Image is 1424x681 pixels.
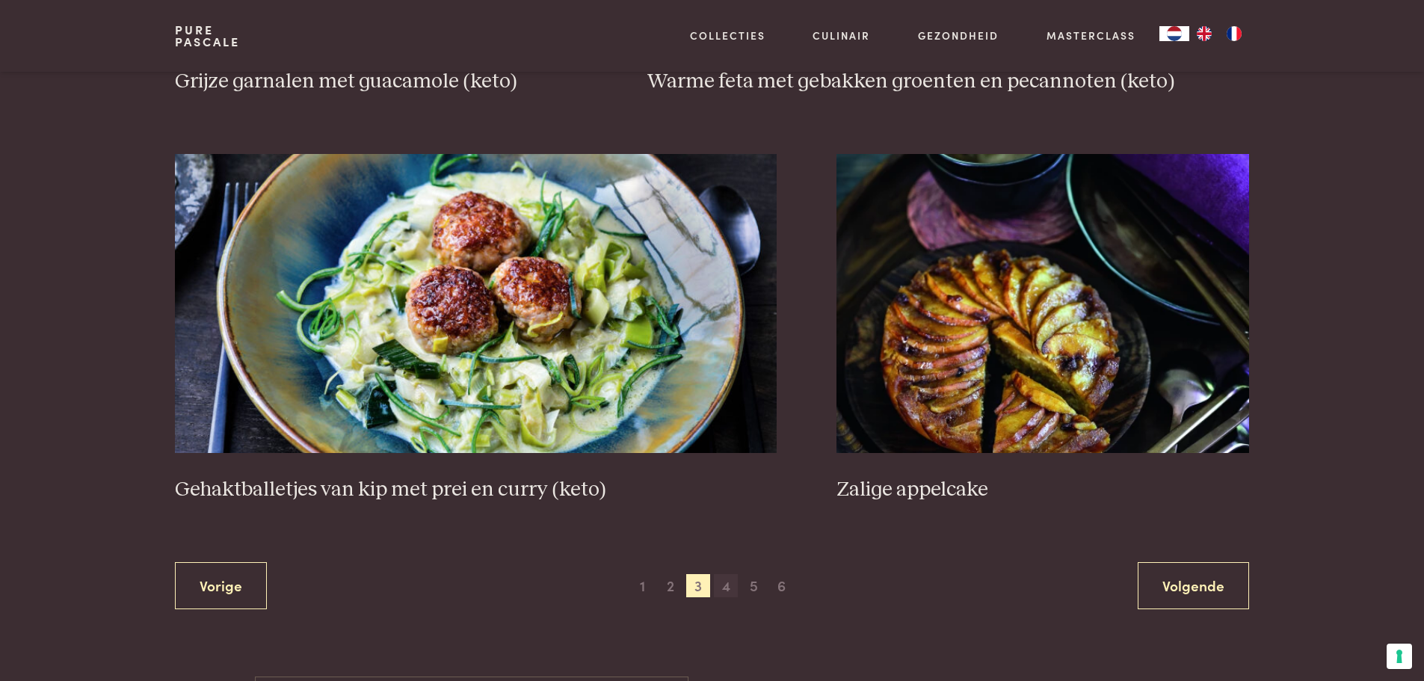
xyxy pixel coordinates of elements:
[1159,26,1189,41] div: Language
[813,28,870,43] a: Culinair
[1387,644,1412,669] button: Uw voorkeuren voor toestemming voor trackingtechnologieën
[918,28,999,43] a: Gezondheid
[836,154,1249,453] img: Zalige appelcake
[175,477,777,503] h3: Gehaktballetjes van kip met prei en curry (keto)
[1219,26,1249,41] a: FR
[836,477,1249,503] h3: Zalige appelcake
[1159,26,1189,41] a: NL
[690,28,765,43] a: Collecties
[1159,26,1249,41] aside: Language selected: Nederlands
[686,574,710,598] span: 3
[631,574,655,598] span: 1
[1138,562,1249,609] a: Volgende
[1047,28,1135,43] a: Masterclass
[175,154,777,453] img: Gehaktballetjes van kip met prei en curry (keto)
[836,154,1249,502] a: Zalige appelcake Zalige appelcake
[742,574,765,598] span: 5
[175,562,267,609] a: Vorige
[714,574,738,598] span: 4
[175,154,777,502] a: Gehaktballetjes van kip met prei en curry (keto) Gehaktballetjes van kip met prei en curry (keto)
[175,69,588,95] h3: Grijze garnalen met guacamole (keto)
[770,574,794,598] span: 6
[1189,26,1249,41] ul: Language list
[659,574,682,598] span: 2
[647,69,1249,95] h3: Warme feta met gebakken groenten en pecannoten (keto)
[1189,26,1219,41] a: EN
[175,24,240,48] a: PurePascale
